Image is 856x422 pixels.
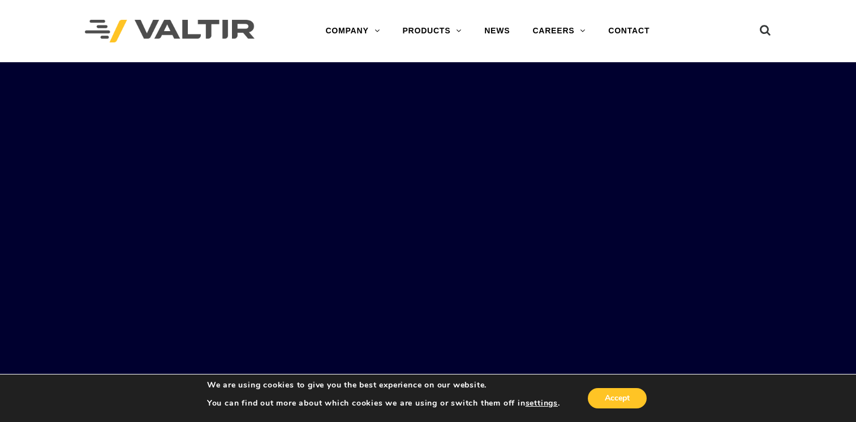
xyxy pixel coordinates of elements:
a: PRODUCTS [391,20,473,42]
a: NEWS [473,20,521,42]
a: CONTACT [597,20,661,42]
button: settings [526,398,558,408]
a: COMPANY [314,20,391,42]
button: Accept [588,388,647,408]
p: You can find out more about which cookies we are using or switch them off in . [207,398,560,408]
a: CAREERS [521,20,597,42]
img: Valtir [85,20,255,43]
p: We are using cookies to give you the best experience on our website. [207,380,560,390]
